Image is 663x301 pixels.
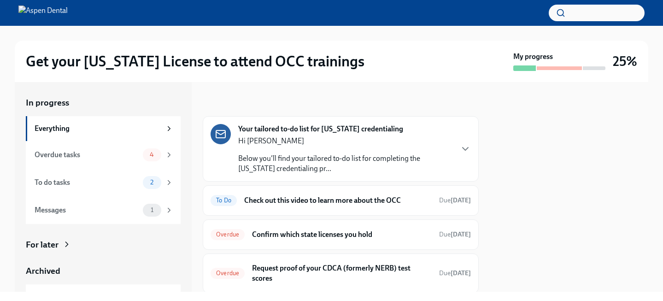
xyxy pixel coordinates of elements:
a: Everything [26,116,181,141]
h2: Get your [US_STATE] License to attend OCC trainings [26,52,364,71]
span: September 17th, 2025 08:00 [439,230,471,239]
span: Due [439,230,471,238]
span: 2 [145,179,159,186]
span: 4 [144,151,159,158]
div: To do tasks [35,177,139,188]
h6: Confirm which state licenses you hold [252,230,432,240]
div: For later [26,239,59,251]
a: Overdue tasks4 [26,141,181,169]
span: Due [439,196,471,204]
span: September 20th, 2025 08:00 [439,269,471,277]
h6: Request proof of your CDCA (formerly NERB) test scores [252,263,432,283]
strong: [DATE] [451,269,471,277]
div: In progress [203,97,246,109]
strong: [DATE] [451,230,471,238]
p: Below you'll find your tailored to-do list for completing the [US_STATE] credentialing pr... [238,153,452,174]
a: OverdueConfirm which state licenses you holdDue[DATE] [211,227,471,242]
a: In progress [26,97,181,109]
span: September 25th, 2025 08:00 [439,196,471,205]
a: To do tasks2 [26,169,181,196]
img: Aspen Dental [18,6,68,20]
strong: My progress [513,52,553,62]
a: OverdueRequest proof of your CDCA (formerly NERB) test scoresDue[DATE] [211,261,471,285]
div: Everything [35,124,161,134]
span: 1 [145,207,159,213]
span: Due [439,269,471,277]
a: Archived [26,265,181,277]
h6: Check out this video to learn more about the OCC [244,195,432,206]
div: Messages [35,205,139,215]
p: Hi [PERSON_NAME] [238,136,452,146]
span: Overdue [211,270,245,277]
a: Messages1 [26,196,181,224]
a: To DoCheck out this video to learn more about the OCCDue[DATE] [211,193,471,208]
h3: 25% [613,53,637,70]
strong: [DATE] [451,196,471,204]
a: For later [26,239,181,251]
span: Overdue [211,231,245,238]
strong: Your tailored to-do list for [US_STATE] credentialing [238,124,403,134]
span: To Do [211,197,237,204]
div: Overdue tasks [35,150,139,160]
